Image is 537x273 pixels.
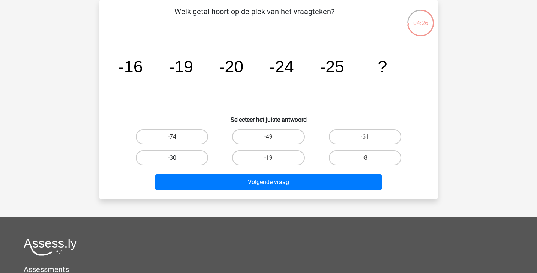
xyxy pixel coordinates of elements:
[219,57,244,76] tspan: -20
[169,57,193,76] tspan: -19
[320,57,344,76] tspan: -25
[270,57,294,76] tspan: -24
[136,129,208,144] label: -74
[406,9,435,28] div: 04:26
[111,110,426,123] h6: Selecteer het juiste antwoord
[329,129,401,144] label: -61
[155,174,382,190] button: Volgende vraag
[136,150,208,165] label: -30
[232,129,304,144] label: -49
[232,150,304,165] label: -19
[378,57,387,76] tspan: ?
[329,150,401,165] label: -8
[24,238,77,256] img: Assessly logo
[111,6,397,28] p: Welk getal hoort op de plek van het vraagteken?
[118,57,143,76] tspan: -16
